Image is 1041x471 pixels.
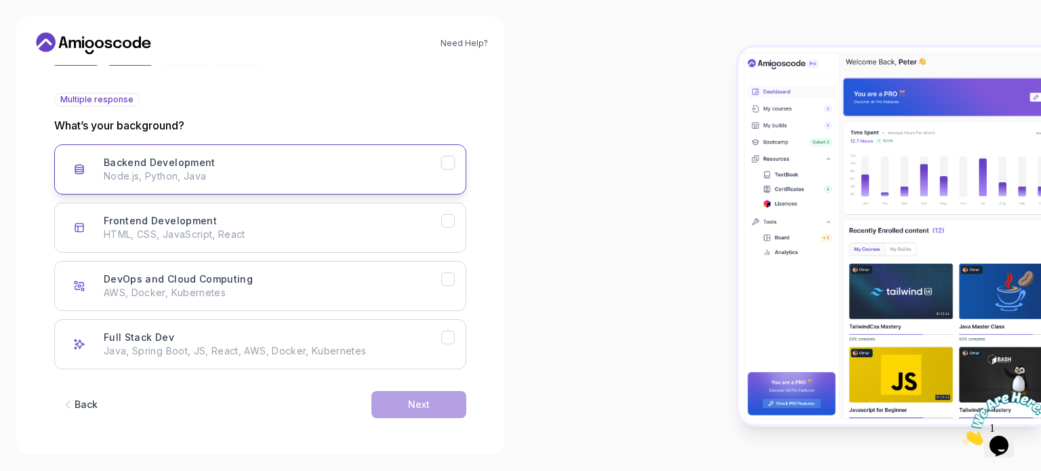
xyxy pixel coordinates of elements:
p: Java, Spring Boot, JS, React, AWS, Docker, Kubernetes [104,344,441,358]
p: HTML, CSS, JavaScript, React [104,228,441,241]
h3: DevOps and Cloud Computing [104,272,253,286]
button: Full Stack Dev [54,319,466,369]
button: DevOps and Cloud Computing [54,261,466,311]
div: Back [75,398,98,411]
button: Back [54,391,104,418]
img: Amigoscode Dashboard [739,47,1041,424]
button: Backend Development [54,144,466,194]
p: Node.js, Python, Java [104,169,441,183]
h3: Backend Development [104,156,216,169]
img: Chat attention grabber [5,5,89,59]
h3: Full Stack Dev [104,331,174,344]
span: 1 [5,5,11,17]
span: Multiple response [60,94,134,105]
a: Need Help? [441,38,488,49]
button: Next [371,391,466,418]
h3: Frontend Development [104,214,217,228]
a: Home link [33,33,155,54]
p: AWS, Docker, Kubernetes [104,286,441,300]
p: What’s your background? [54,117,466,134]
iframe: chat widget [957,386,1041,451]
div: Next [408,398,430,411]
button: Frontend Development [54,203,466,253]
